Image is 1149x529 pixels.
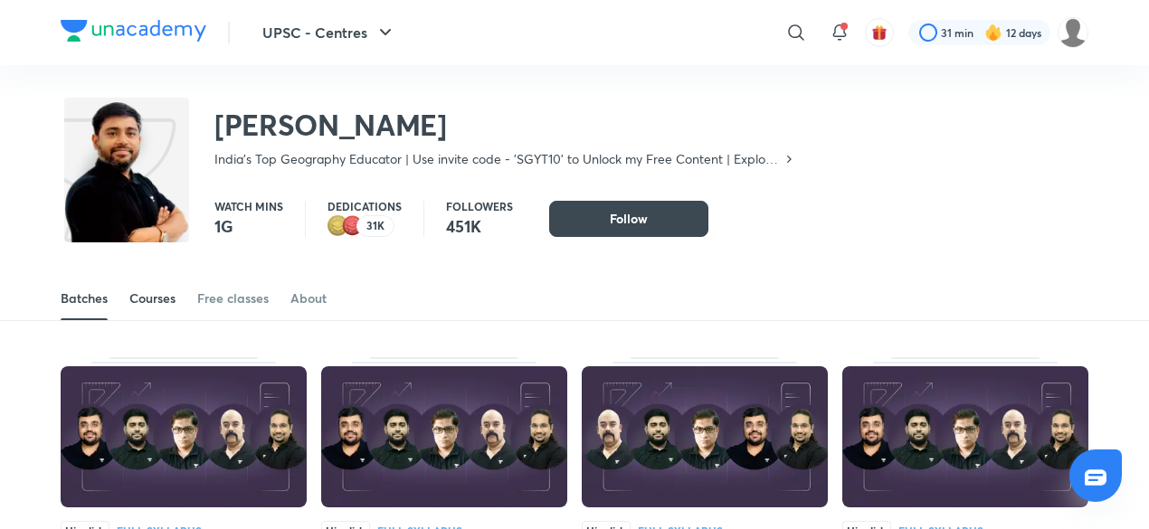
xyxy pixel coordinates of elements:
[366,220,385,232] p: 31K
[342,215,364,237] img: educator badge1
[61,20,206,42] img: Company Logo
[871,24,888,41] img: avatar
[328,201,402,212] p: Dedications
[197,289,269,307] div: Free classes
[214,107,796,143] h2: [PERSON_NAME]
[64,101,189,275] img: class
[549,201,708,237] button: Follow
[290,277,327,320] a: About
[61,366,307,507] img: Thumbnail
[129,277,176,320] a: Courses
[214,150,782,168] p: India's Top Geography Educator | Use invite code - 'SGYT10' to Unlock my Free Content | Explore t...
[290,289,327,307] div: About
[252,14,407,51] button: UPSC - Centres
[446,201,513,212] p: Followers
[582,366,828,507] img: Thumbnail
[197,277,269,320] a: Free classes
[214,201,283,212] p: Watch mins
[984,24,1002,42] img: streak
[1058,17,1088,48] img: SAKSHI AGRAWAL
[129,289,176,307] div: Courses
[61,289,108,307] div: Batches
[842,366,1088,507] img: Thumbnail
[328,215,349,237] img: educator badge2
[446,215,513,237] p: 451K
[865,18,894,47] button: avatar
[61,20,206,46] a: Company Logo
[61,277,108,320] a: Batches
[321,366,567,507] img: Thumbnail
[214,215,283,237] p: 1G
[610,210,648,228] span: Follow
